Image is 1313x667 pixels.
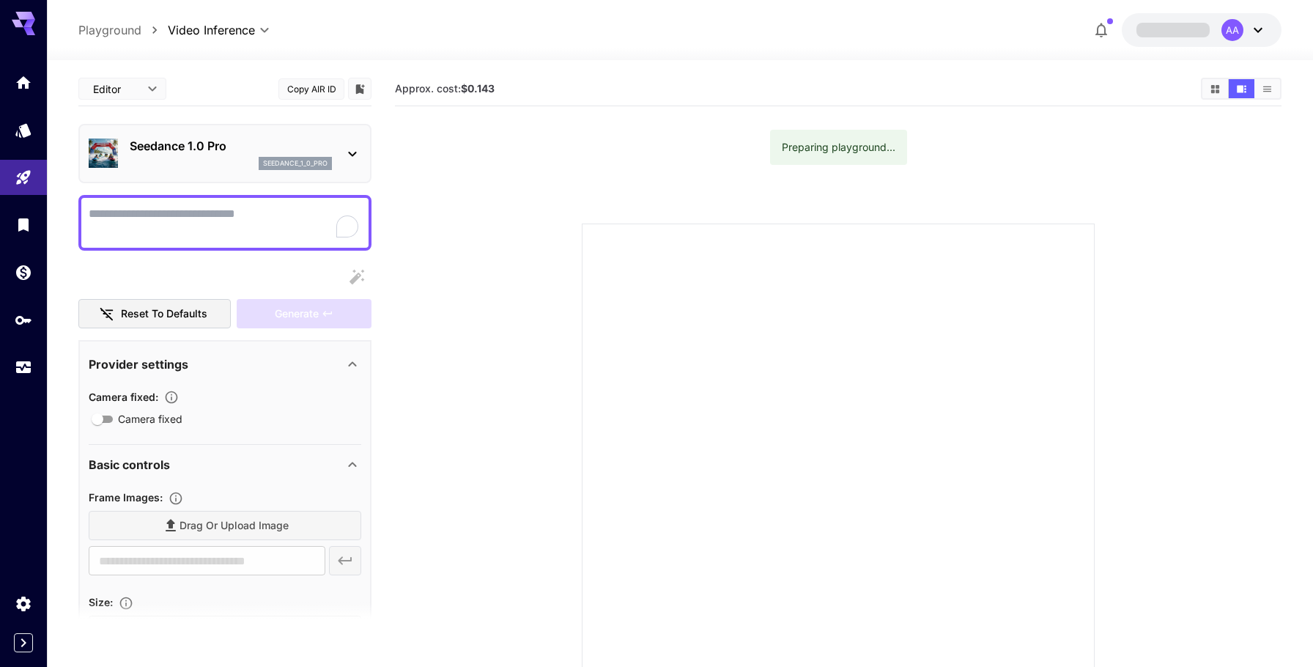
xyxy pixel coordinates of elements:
[89,456,170,473] p: Basic controls
[1201,78,1281,100] div: Show media in grid viewShow media in video viewShow media in list view
[113,596,139,611] button: Adjust the dimensions of the generated image by specifying its width and height in pixels, or sel...
[163,491,189,506] button: Upload frame images.
[93,81,138,97] span: Editor
[15,215,32,234] div: Library
[89,347,361,382] div: Provider settings
[395,82,495,95] span: Approx. cost:
[15,594,32,613] div: Settings
[168,21,255,39] span: Video Inference
[78,21,168,39] nav: breadcrumb
[782,134,895,161] div: Preparing playground...
[89,205,361,240] textarea: To enrich screen reader interactions, please activate Accessibility in Grammarly extension settings
[15,358,32,377] div: Usage
[15,121,32,139] div: Models
[263,158,328,169] p: seedance_1_0_pro
[78,21,141,39] a: Playground
[89,391,158,403] span: Camera fixed :
[15,73,32,92] div: Home
[1122,13,1281,47] button: AA
[89,447,361,482] div: Basic controls
[461,82,495,95] b: $0.143
[15,263,32,281] div: Wallet
[89,131,361,176] div: Seedance 1.0 Proseedance_1_0_pro
[118,411,182,427] span: Camera fixed
[14,633,33,652] button: Expand sidebar
[1202,79,1228,98] button: Show media in grid view
[15,169,32,187] div: Playground
[1254,79,1280,98] button: Show media in list view
[89,355,188,373] p: Provider settings
[1229,79,1254,98] button: Show media in video view
[89,491,163,504] span: Frame Images :
[130,137,332,155] p: Seedance 1.0 Pro
[78,299,231,329] button: Reset to defaults
[1221,19,1243,41] div: AA
[89,596,113,608] span: Size :
[278,78,344,100] button: Copy AIR ID
[353,80,366,97] button: Add to library
[15,311,32,329] div: API Keys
